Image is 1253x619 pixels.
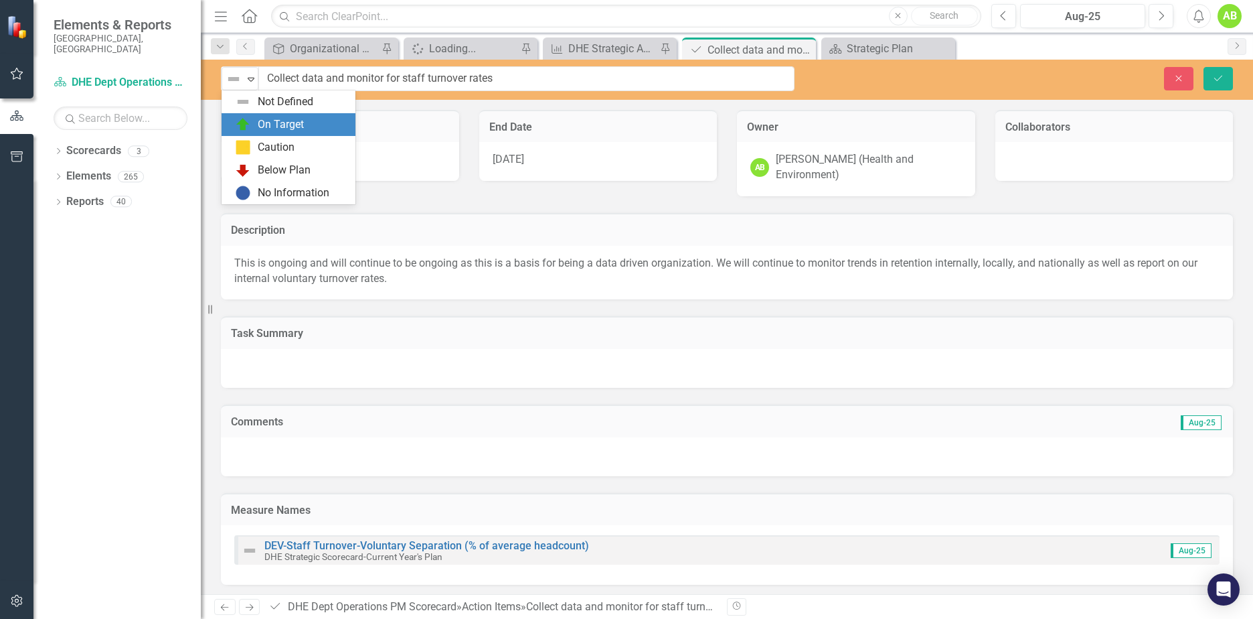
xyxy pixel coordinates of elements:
[235,185,251,201] img: No Information
[489,121,707,133] h3: End Date
[128,145,149,157] div: 3
[1181,415,1222,430] span: Aug-25
[234,256,1220,287] p: This is ongoing and will continue to be ongoing as this is a basis for being a data driven organi...
[707,42,813,58] div: Collect data and monitor for staff turnover rates
[546,40,657,57] a: DHE Strategic Annual Plan-Granular Level Report
[911,7,978,25] button: Search
[226,71,242,87] img: Not Defined
[407,40,517,57] a: Loading...
[288,600,456,613] a: DHE Dept Operations PM Scorecard
[493,153,524,165] span: [DATE]
[66,169,111,184] a: Elements
[258,66,795,91] input: This field is required
[1171,543,1212,558] span: Aug-25
[235,162,251,178] img: Below Plan
[268,600,717,615] div: » »
[1207,573,1240,606] div: Open Intercom Messenger
[1218,4,1242,28] button: AB
[268,40,378,57] a: Organizational Development PM Scorecard
[747,121,965,133] h3: Owner
[1005,121,1224,133] h3: Collaborators
[231,504,1223,517] h3: Measure Names
[54,17,187,33] span: Elements & Reports
[264,551,442,562] small: DHE Strategic Scorecard-Current Year's Plan
[271,5,981,28] input: Search ClearPoint...
[750,158,769,177] div: AB
[66,143,121,159] a: Scorecards
[1025,9,1141,25] div: Aug-25
[930,10,958,21] span: Search
[54,107,187,130] input: Search Below...
[264,539,589,552] a: DEV-Staff Turnover-Voluntary Separation (% of average headcount)
[118,171,144,182] div: 265
[1020,4,1145,28] button: Aug-25
[54,75,187,90] a: DHE Dept Operations PM Scorecard
[7,15,30,39] img: ClearPoint Strategy
[235,117,251,133] img: On Target
[258,94,313,110] div: Not Defined
[526,600,752,613] div: Collect data and monitor for staff turnover rates
[847,40,952,57] div: Strategic Plan
[235,139,251,155] img: Caution
[231,416,780,428] h3: Comments
[776,152,962,183] div: [PERSON_NAME] (Health and Environment)
[825,40,952,57] a: Strategic Plan
[258,117,304,133] div: On Target
[462,600,521,613] a: Action Items
[258,140,295,155] div: Caution
[231,328,1223,340] h3: Task Summary
[429,40,517,57] div: Loading...
[235,94,251,110] img: Not Defined
[54,33,187,55] small: [GEOGRAPHIC_DATA], [GEOGRAPHIC_DATA]
[290,40,378,57] div: Organizational Development PM Scorecard
[110,196,132,208] div: 40
[258,186,329,201] div: No Information
[568,40,657,57] div: DHE Strategic Annual Plan-Granular Level Report
[231,224,1223,236] h3: Description
[66,194,104,210] a: Reports
[258,163,311,178] div: Below Plan
[242,543,258,559] img: Not Defined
